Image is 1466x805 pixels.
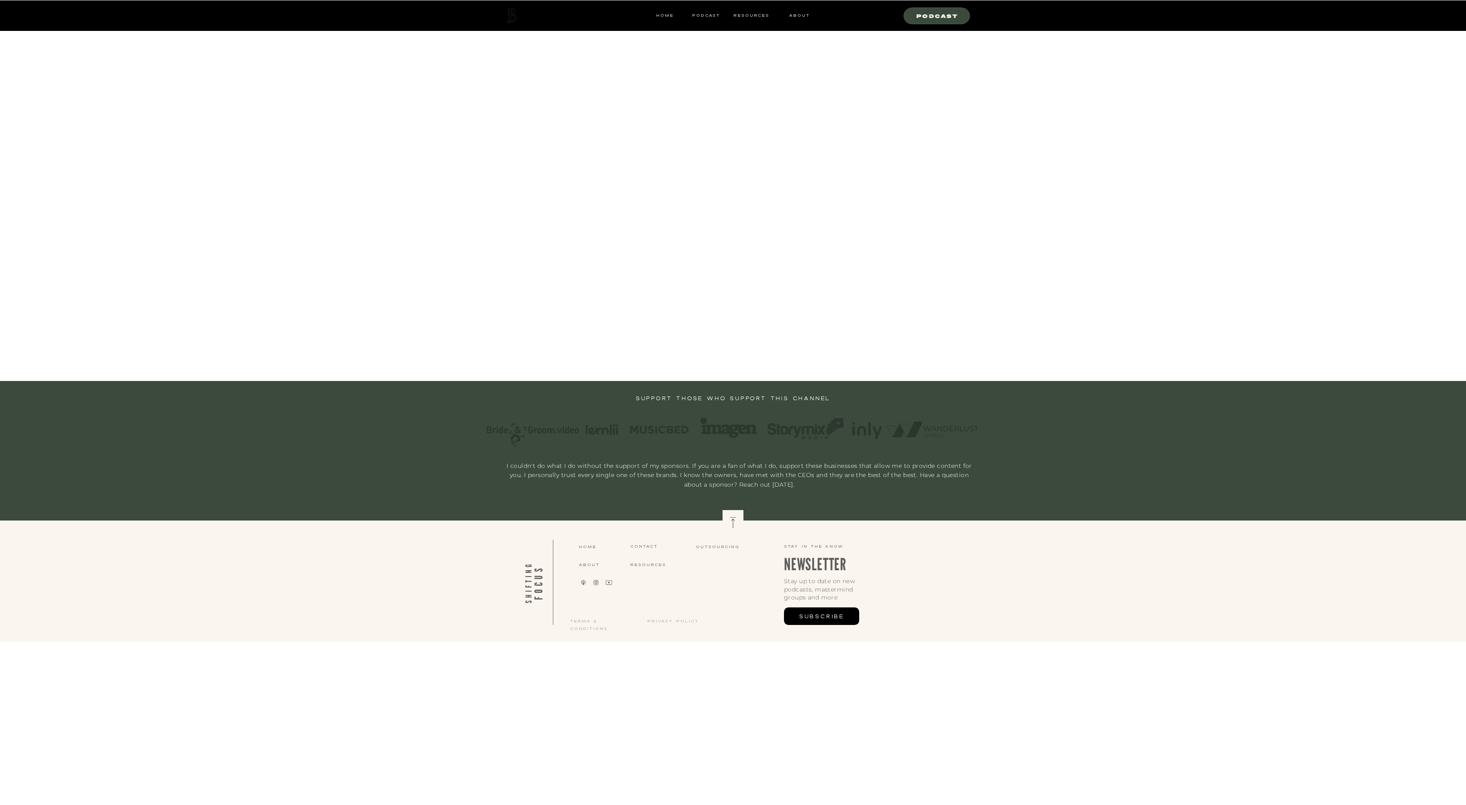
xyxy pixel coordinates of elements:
p: NEWSLETTER [784,552,940,568]
h3: Support those who support this channel [608,394,858,401]
a: resources [730,12,769,19]
span: subscribe [799,613,844,619]
p: Stay up to date on new podcasts, mastermind groups and more [784,577,876,607]
a: ABOUT [789,12,810,19]
a: subscribe [784,607,859,625]
a: terms & conditions [570,617,636,625]
a: SHIFTING [523,540,546,625]
a: Podcast [690,12,723,19]
a: Podcast [909,12,966,19]
a: home [579,543,630,551]
a: FOCUS [531,540,546,625]
a: Outsourcing [696,543,755,551]
p: Stay in the know [784,543,941,550]
a: privacy policy [647,617,714,625]
p: I couldn't do what I do without the support of my sponsors. If you are a fan of what I do, suppor... [504,461,974,491]
a: resources [630,561,690,569]
a: CONTACT [630,543,682,551]
a: HOME [656,12,674,19]
a: about [579,561,630,569]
